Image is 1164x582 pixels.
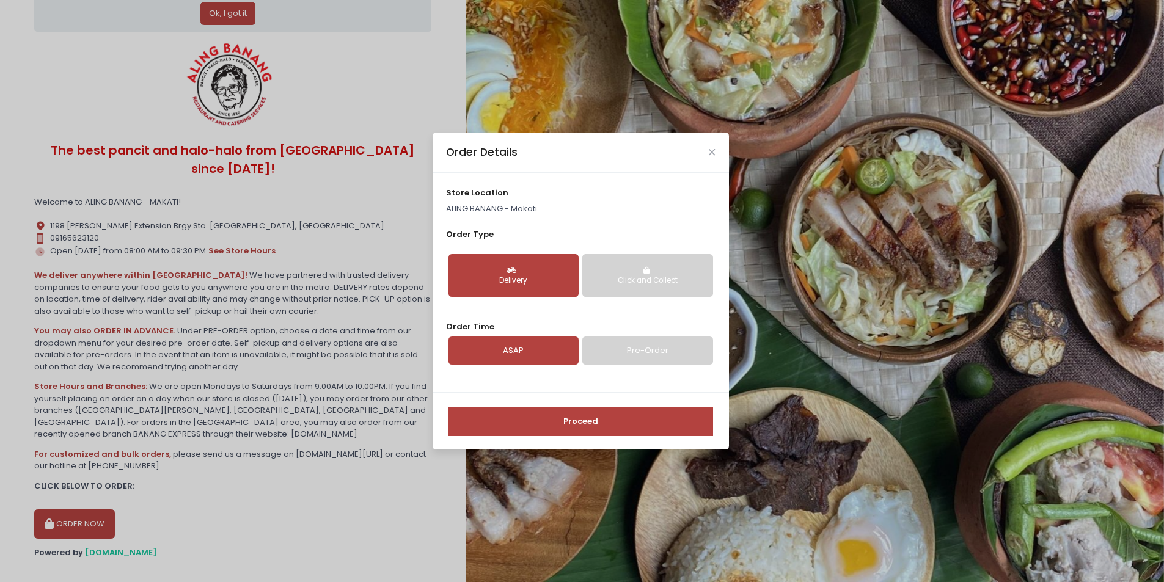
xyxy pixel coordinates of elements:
[448,407,713,436] button: Proceed
[448,254,579,297] button: Delivery
[582,336,712,365] a: Pre-Order
[582,254,712,297] button: Click and Collect
[448,336,579,365] a: ASAP
[446,321,494,332] span: Order Time
[446,187,508,198] span: store location
[446,228,494,240] span: Order Type
[446,144,518,160] div: Order Details
[709,149,715,155] button: Close
[591,275,704,286] div: Click and Collect
[446,203,715,215] p: ALING BANANG - Makati
[457,275,570,286] div: Delivery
